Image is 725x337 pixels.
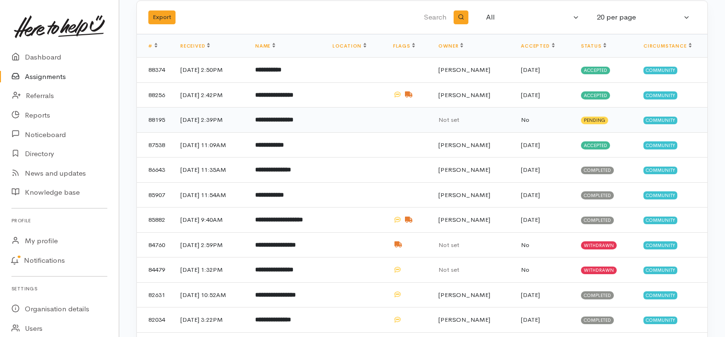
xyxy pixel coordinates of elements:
span: Completed [581,291,614,299]
span: Accepted [581,91,610,99]
time: [DATE] [521,166,540,174]
a: Status [581,43,606,49]
td: 88256 [137,82,173,108]
td: [DATE] 11:09AM [173,132,248,158]
td: [DATE] 1:32PM [173,258,248,283]
span: Community [643,91,677,99]
span: Not set [438,241,459,249]
td: 85907 [137,182,173,208]
span: Community [643,141,677,149]
td: 82034 [137,307,173,333]
time: [DATE] [521,316,540,324]
a: Circumstance [643,43,692,49]
span: [PERSON_NAME] [438,66,490,74]
span: [PERSON_NAME] [438,291,490,299]
span: Withdrawn [581,241,617,249]
td: 84760 [137,232,173,258]
span: [PERSON_NAME] [438,141,490,149]
time: [DATE] [521,66,540,74]
td: [DATE] 10:52AM [173,282,248,307]
time: [DATE] [521,141,540,149]
div: All [486,12,571,23]
span: No [521,266,529,274]
span: No [521,241,529,249]
span: Community [643,217,677,224]
a: Accepted [521,43,554,49]
a: Name [255,43,275,49]
td: [DATE] 9:40AM [173,208,248,233]
h6: Settings [11,282,107,295]
span: Completed [581,167,614,174]
span: Accepted [581,141,610,149]
span: Community [643,67,677,74]
span: Community [643,267,677,274]
span: Community [643,291,677,299]
span: Accepted [581,67,610,74]
td: 84479 [137,258,173,283]
span: [PERSON_NAME] [438,191,490,199]
span: [PERSON_NAME] [438,166,490,174]
td: 85882 [137,208,173,233]
td: 88374 [137,58,173,83]
td: 86643 [137,158,173,183]
button: Export [148,10,176,24]
time: [DATE] [521,291,540,299]
span: Withdrawn [581,267,617,274]
h6: Profile [11,214,107,227]
span: No [521,116,529,124]
a: Flags [393,43,415,49]
input: Search [314,6,448,29]
span: [PERSON_NAME] [438,316,490,324]
td: [DATE] 2:59PM [173,232,248,258]
div: 20 per page [597,12,682,23]
td: 87538 [137,132,173,158]
button: 20 per page [591,8,696,27]
td: [DATE] 2:50PM [173,58,248,83]
td: [DATE] 3:22PM [173,307,248,333]
span: Community [643,191,677,199]
td: [DATE] 2:39PM [173,108,248,133]
a: Owner [438,43,463,49]
time: [DATE] [521,216,540,224]
span: Community [643,117,677,124]
td: [DATE] 11:54AM [173,182,248,208]
span: Community [643,241,677,249]
span: Completed [581,191,614,199]
span: [PERSON_NAME] [438,216,490,224]
span: Community [643,167,677,174]
time: [DATE] [521,191,540,199]
a: Received [180,43,210,49]
span: Community [643,317,677,324]
time: [DATE] [521,91,540,99]
td: 82631 [137,282,173,307]
span: Not set [438,266,459,274]
span: Pending [581,117,608,124]
span: [PERSON_NAME] [438,91,490,99]
span: Not set [438,116,459,124]
td: [DATE] 11:35AM [173,158,248,183]
td: 88195 [137,108,173,133]
button: All [480,8,585,27]
a: # [148,43,157,49]
a: Location [332,43,366,49]
td: [DATE] 2:42PM [173,82,248,108]
span: Completed [581,317,614,324]
span: Completed [581,217,614,224]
